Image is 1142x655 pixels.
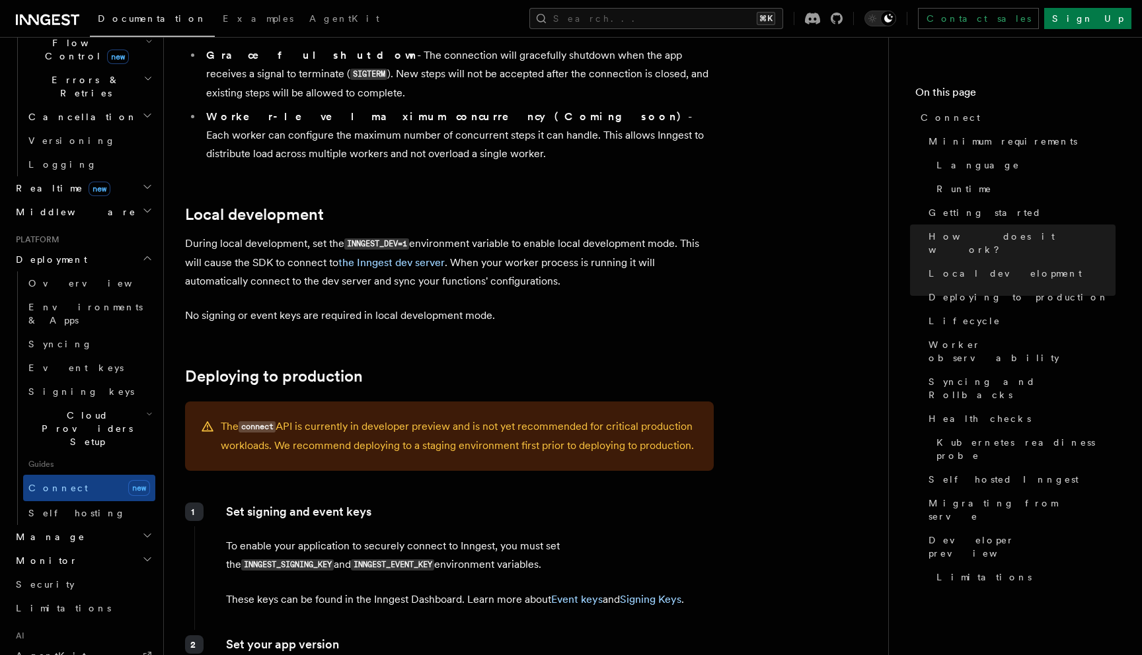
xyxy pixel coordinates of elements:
span: Cloud Providers Setup [23,409,146,448]
a: AgentKit [301,4,387,36]
span: Realtime [11,182,110,195]
span: Limitations [936,570,1032,584]
a: Getting started [923,201,1116,224]
li: - Each worker can configure the maximum number of concurrent steps it can handle. This allows Inn... [202,108,714,163]
span: Errors & Retries [23,73,143,100]
span: Cancellation [23,110,137,123]
span: Versioning [28,135,116,146]
span: Environments & Apps [28,302,143,326]
span: new [128,480,150,496]
button: Toggle dark mode [864,11,896,26]
p: No signing or event keys are required in local development mode. [185,306,714,325]
a: Limitations [931,565,1116,589]
button: Manage [11,525,155,549]
a: Event keys [23,356,155,380]
a: Developer preview [923,528,1116,565]
span: Health checks [929,412,1031,425]
li: - The connection will gracefully shutdown when the app receives a signal to terminate ( ). New st... [202,46,714,102]
a: Contact sales [918,8,1039,29]
strong: Worker-level maximum concurrency (Coming soon) [206,110,688,123]
p: The API is currently in developer preview and is not yet recommended for critical production work... [221,417,698,455]
span: Manage [11,530,85,543]
a: Language [931,153,1116,177]
span: Connect [921,111,980,124]
a: Lifecycle [923,309,1116,333]
a: Event keys [551,593,603,605]
span: Logging [28,159,97,170]
button: Flow Controlnew [23,31,155,68]
code: connect [239,421,276,432]
button: Middleware [11,200,155,224]
span: Connect [28,483,88,493]
span: Examples [223,13,293,24]
button: Monitor [11,549,155,572]
a: Self hosted Inngest [923,467,1116,491]
span: Local development [929,267,1082,280]
span: Signing keys [28,386,134,397]
a: Syncing and Rollbacks [923,370,1116,407]
a: Kubernetes readiness probe [931,431,1116,467]
span: new [107,50,129,64]
button: Cancellation [23,105,155,129]
span: Worker observability [929,338,1116,364]
p: These keys can be found in the Inngest Dashboard. Learn more about and . [226,590,713,609]
a: Versioning [23,129,155,153]
span: Kubernetes readiness probe [936,436,1116,462]
a: Syncing [23,332,155,356]
span: Minimum requirements [929,135,1077,148]
a: Limitations [11,596,155,620]
a: Signing keys [23,380,155,403]
span: Monitor [11,554,78,567]
span: Self hosting [28,508,126,518]
span: Limitations [16,603,111,613]
a: Health checks [923,407,1116,431]
button: Realtimenew [11,176,155,200]
span: Security [16,579,75,590]
a: Documentation [90,4,215,37]
a: Deploying to production [923,285,1116,309]
a: Connectnew [23,475,155,501]
button: Errors & Retries [23,68,155,105]
h4: On this page [915,85,1116,106]
a: Connect [915,106,1116,129]
span: Platform [11,234,59,245]
a: Runtime [931,177,1116,201]
span: Syncing and Rollbacks [929,375,1116,401]
span: Syncing [28,339,93,349]
span: Lifecycle [929,314,1001,327]
span: Language [936,158,1020,172]
a: Deploying to production [185,367,363,386]
strong: Graceful shutdown [206,49,417,61]
span: Getting started [929,206,1042,219]
span: new [89,182,110,196]
a: Sign Up [1044,8,1131,29]
div: 1 [185,502,204,521]
a: Minimum requirements [923,129,1116,153]
p: To enable your application to securely connect to Inngest, you must set the and environment varia... [226,537,713,574]
a: How does it work? [923,224,1116,261]
button: Search...⌘K [529,8,783,29]
span: Migrating from serve [929,497,1116,523]
div: 2 [185,635,204,654]
a: Signing Keys [620,593,681,605]
code: SIGTERM [350,69,387,80]
span: Developer preview [929,534,1116,560]
span: Guides [23,454,155,475]
kbd: ⌘K [757,12,775,25]
p: Set signing and event keys [226,502,713,521]
a: Logging [23,153,155,176]
a: Examples [215,4,301,36]
code: INNGEST_EVENT_KEY [351,559,434,570]
span: Deployment [11,253,87,266]
span: Middleware [11,205,136,219]
span: Flow Control [23,36,145,63]
a: Worker observability [923,333,1116,370]
a: Local development [923,261,1116,285]
span: Runtime [936,182,992,195]
p: During local development, set the environment variable to enable local development mode. This wil... [185,234,714,291]
a: Environments & Apps [23,295,155,332]
a: Migrating from serve [923,491,1116,528]
span: AgentKit [309,13,379,24]
code: INNGEST_DEV=1 [344,238,409,250]
button: Deployment [11,248,155,271]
